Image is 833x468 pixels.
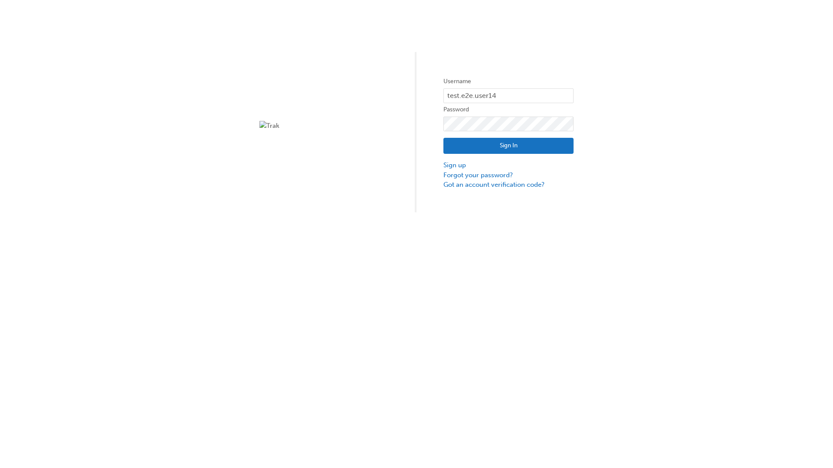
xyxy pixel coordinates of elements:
[443,76,574,87] label: Username
[443,180,574,190] a: Got an account verification code?
[443,138,574,154] button: Sign In
[443,88,574,103] input: Username
[443,170,574,180] a: Forgot your password?
[259,121,390,131] img: Trak
[443,160,574,170] a: Sign up
[443,104,574,115] label: Password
